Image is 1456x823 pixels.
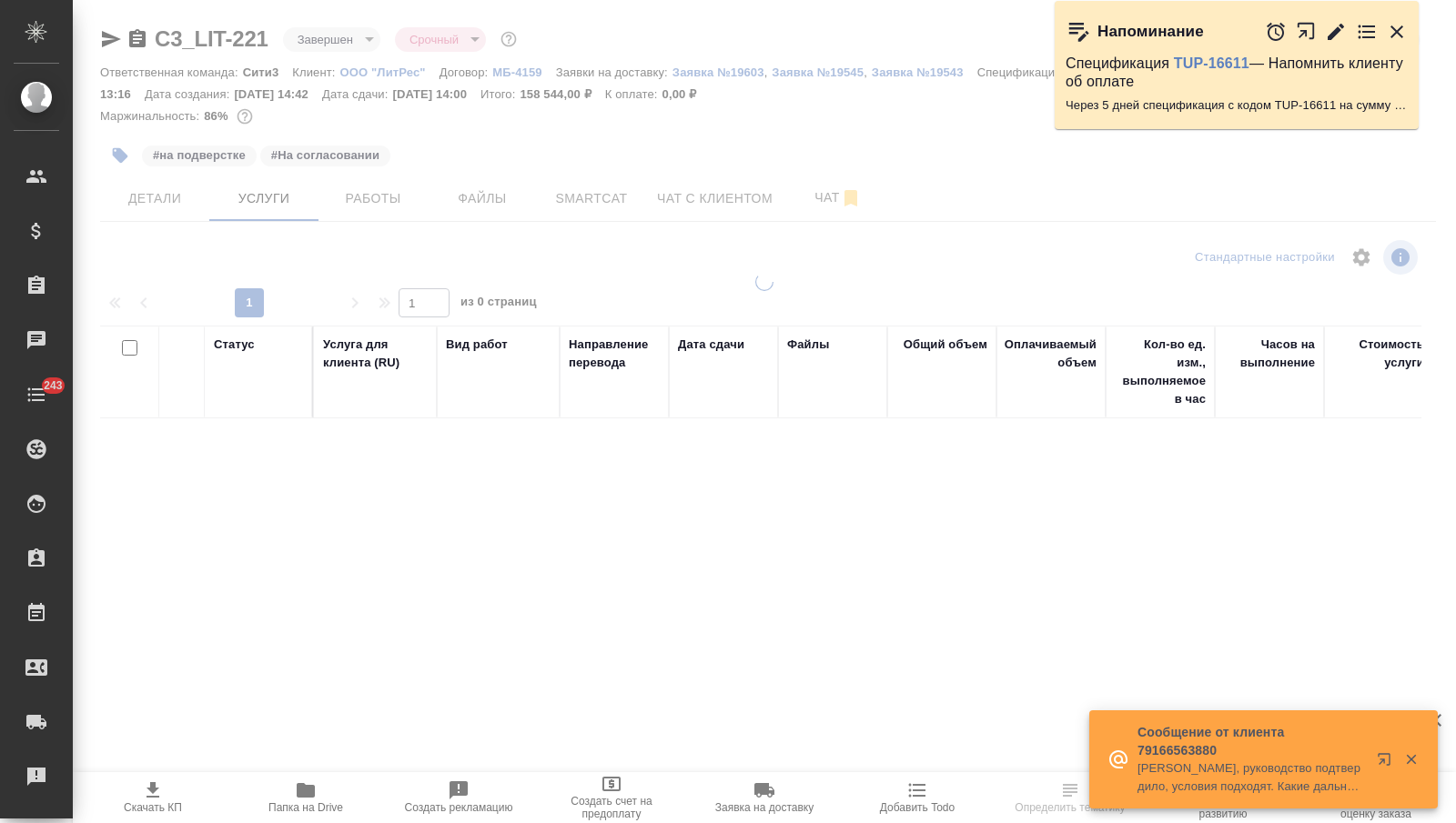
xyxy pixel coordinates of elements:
button: Заявка на доставку [688,772,841,823]
div: Часов на выполнение [1224,336,1315,372]
p: Сообщение от клиента 79166563880 [1137,723,1365,759]
span: Создать рекламацию [405,801,513,814]
div: Услуга для клиента (RU) [323,336,428,372]
button: Добавить Todo [841,772,994,823]
span: Создать счет на предоплату [546,795,677,820]
button: Определить тематику [994,772,1147,823]
span: Папка на Drive [268,801,343,814]
span: Заявка на доставку [715,801,814,814]
span: 243 [33,376,74,395]
button: Создать рекламацию [382,772,535,823]
button: Перейти в todo [1356,21,1378,43]
span: Определить тематику [1015,801,1125,814]
div: Стоимость услуги [1333,336,1424,372]
button: Отложить [1265,21,1287,43]
button: Закрыть [1392,751,1430,768]
p: Спецификация — Напомнить клиенту об оплате [1066,55,1408,91]
a: TUP-16611 [1174,55,1249,71]
div: Направление перевода [569,336,660,372]
div: Вид работ [446,336,508,354]
button: Открыть в новой вкладке [1366,741,1410,785]
button: Закрыть [1386,21,1408,43]
div: Общий объем [904,336,987,354]
div: Файлы [787,336,829,354]
div: Оплачиваемый объем [1005,336,1097,372]
button: Открыть в новой вкладке [1296,12,1317,51]
p: [PERSON_NAME], руководство подтвердило, условия подходят. Какие дальнейшие действия? [1137,759,1365,796]
p: Напоминание [1097,23,1204,41]
p: Через 5 дней спецификация с кодом TUP-16611 на сумму 7562.86 RUB будет просрочена [1066,96,1408,115]
button: Редактировать [1325,21,1347,43]
span: Скачать КП [124,801,182,814]
button: Папка на Drive [229,772,382,823]
div: Кол-во ед. изм., выполняемое в час [1115,336,1206,408]
button: Скачать КП [76,772,229,823]
button: Создать счет на предоплату [535,772,688,823]
div: Дата сдачи [678,336,744,354]
a: 243 [5,372,68,417]
div: Статус [214,336,255,354]
span: Добавить Todo [880,801,955,814]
